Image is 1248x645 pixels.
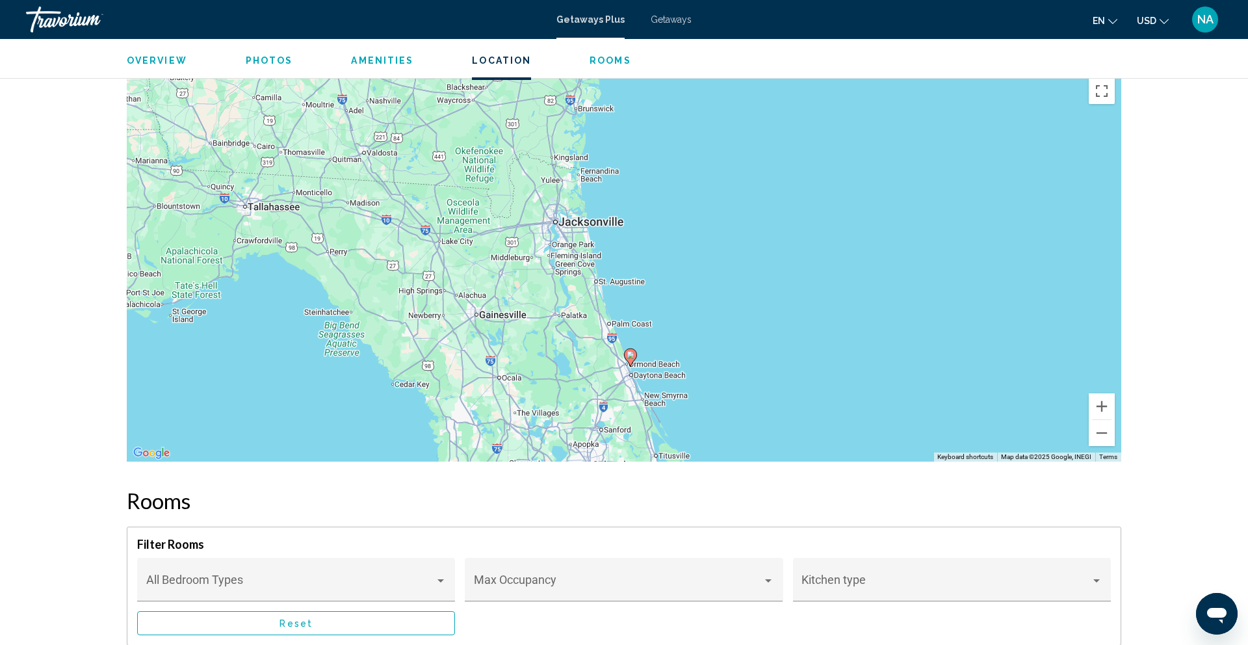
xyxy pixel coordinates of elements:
[1196,593,1238,635] iframe: Button to launch messaging window
[1188,6,1222,33] button: User Menu
[351,55,413,66] button: Amenities
[472,55,531,66] button: Location
[1093,11,1117,30] button: Change language
[651,14,692,25] a: Getaways
[1137,16,1156,26] span: USD
[279,618,313,629] span: Reset
[137,537,1111,551] h4: Filter Rooms
[1197,13,1214,26] span: NA
[127,488,1121,514] h2: Rooms
[556,14,625,25] a: Getaways Plus
[937,453,993,462] button: Keyboard shortcuts
[1137,11,1169,30] button: Change currency
[1089,78,1115,104] button: Toggle fullscreen view
[1089,420,1115,446] button: Zoom out
[246,55,293,66] button: Photos
[130,445,173,462] a: Open this area in Google Maps (opens a new window)
[1093,16,1105,26] span: en
[1089,393,1115,419] button: Zoom in
[1001,453,1091,460] span: Map data ©2025 Google, INEGI
[26,7,543,33] a: Travorium
[1099,453,1117,460] a: Terms
[137,611,455,635] button: Reset
[590,55,631,66] button: Rooms
[127,55,187,66] button: Overview
[130,445,173,462] img: Google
